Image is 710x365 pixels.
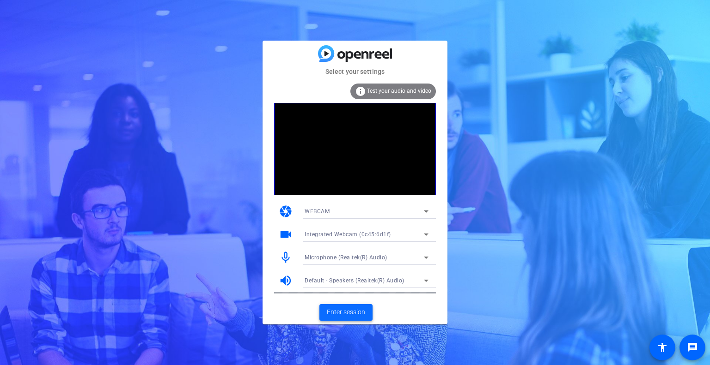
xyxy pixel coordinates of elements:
[319,304,373,321] button: Enter session
[279,251,293,264] mat-icon: mic_none
[305,254,387,261] span: Microphone (Realtek(R) Audio)
[367,88,431,94] span: Test your audio and video
[305,231,391,238] span: Integrated Webcam (0c45:6d1f)
[305,208,330,215] span: WEBCAM
[279,204,293,218] mat-icon: camera
[318,45,392,61] img: blue-gradient.svg
[263,66,447,77] mat-card-subtitle: Select your settings
[279,227,293,241] mat-icon: videocam
[657,342,668,353] mat-icon: accessibility
[279,274,293,287] mat-icon: volume_up
[355,86,366,97] mat-icon: info
[327,307,365,317] span: Enter session
[305,277,404,284] span: Default - Speakers (Realtek(R) Audio)
[687,342,698,353] mat-icon: message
